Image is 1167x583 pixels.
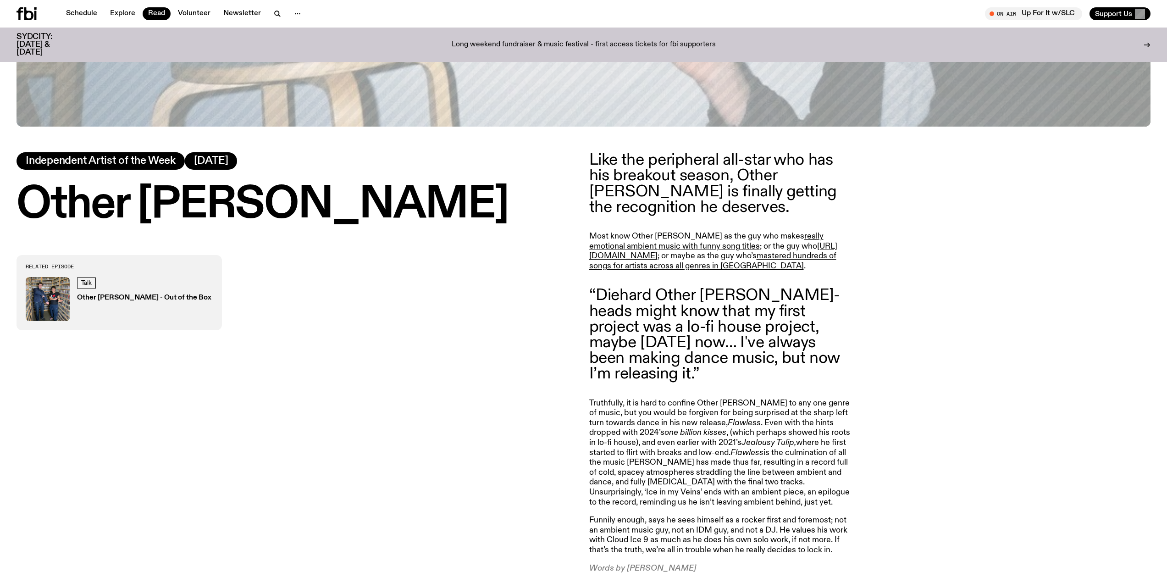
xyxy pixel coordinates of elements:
[1095,10,1132,18] span: Support Us
[26,277,70,321] img: Matt Do & Other Joe
[985,7,1082,20] button: On AirUp For It w/SLC
[589,252,836,270] a: mastered hundreds of songs for artists across all genres in [GEOGRAPHIC_DATA]
[172,7,216,20] a: Volunteer
[589,232,853,271] p: Most know Other [PERSON_NAME] as the guy who makes ; or the guy who ; or maybe as the guy who’s .
[589,232,824,250] a: really emotional ambient music with funny song titles
[105,7,141,20] a: Explore
[664,428,726,437] em: one billion kisses
[589,564,853,574] p: Words by [PERSON_NAME]
[730,449,763,457] em: Flawless
[589,152,853,215] p: Like the peripheral all-star who has his breakout season, Other [PERSON_NAME] is finally getting ...
[77,294,211,301] h3: Other [PERSON_NAME] - Out of the Box
[452,41,716,49] p: Long weekend fundraiser & music festival - first access tickets for fbi supporters
[26,264,213,269] h3: Related Episode
[589,288,853,382] blockquote: “Diehard Other [PERSON_NAME]-heads might know that my first project was a lo-fi house project, ma...
[589,399,853,508] p: Truthfully, it is hard to confine Other [PERSON_NAME] to any one genre of music, but you would be...
[17,184,578,226] h1: Other [PERSON_NAME]
[26,156,176,166] span: Independent Artist of the Week
[589,516,853,555] p: Funnily enough, says he sees himself as a rocker first and foremost; not an ambient music guy, no...
[1090,7,1150,20] button: Support Us
[61,7,103,20] a: Schedule
[26,277,213,321] a: Matt Do & Other JoeTalkOther [PERSON_NAME] - Out of the Box
[194,156,228,166] span: [DATE]
[218,7,266,20] a: Newsletter
[728,419,761,427] em: Flawless
[17,33,75,56] h3: SYDCITY: [DATE] & [DATE]
[143,7,171,20] a: Read
[741,439,796,447] em: Jealousy Tulip,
